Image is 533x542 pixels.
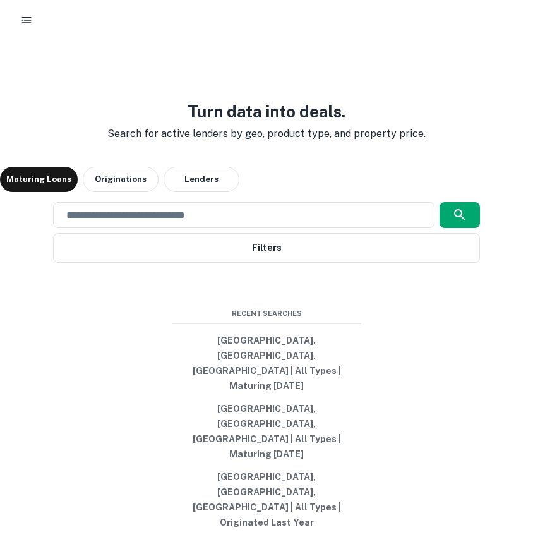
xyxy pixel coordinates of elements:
button: [GEOGRAPHIC_DATA], [GEOGRAPHIC_DATA], [GEOGRAPHIC_DATA] | All Types | Originated Last Year [172,466,361,534]
iframe: Chat Widget [470,441,533,502]
button: [GEOGRAPHIC_DATA], [GEOGRAPHIC_DATA], [GEOGRAPHIC_DATA] | All Types | Maturing [DATE] [172,397,361,466]
h3: Turn data into deals. [97,99,436,124]
p: Search for active lenders by geo, product type, and property price. [97,126,436,142]
button: Originations [83,167,159,192]
button: [GEOGRAPHIC_DATA], [GEOGRAPHIC_DATA], [GEOGRAPHIC_DATA] | All Types | Maturing [DATE] [172,329,361,397]
span: Recent Searches [172,308,361,319]
button: Filters [53,233,479,263]
button: Lenders [164,167,239,192]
